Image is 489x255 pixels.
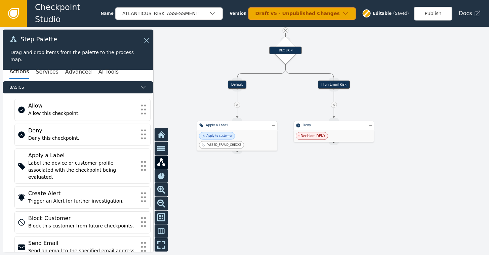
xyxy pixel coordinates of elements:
button: Publish [414,7,452,20]
div: Apply a Label [28,152,137,160]
div: Apply a Label [206,123,269,128]
span: Basics [9,84,137,90]
div: Label the device or customer profile associated with the checkpoint being evaluated. [28,160,137,181]
button: Advanced [65,65,92,79]
button: AI Tools [98,65,119,79]
button: Draft v5 - Unpublished Changes [248,7,356,20]
button: Actions [9,65,29,79]
div: Allow [28,102,137,110]
span: Docs [459,9,472,17]
div: Send Email [28,239,137,247]
div: ( Saved ) [393,10,409,16]
div: Allow this checkpoint. [28,110,137,117]
div: High Email Risk [318,81,350,89]
span: Editable [373,10,392,16]
span: Checkpoint Studio [35,1,100,26]
div: Block Customer [28,214,137,222]
span: Name [100,10,114,16]
div: Deny this checkpoint. [28,135,137,142]
button: Services [36,65,58,79]
div: Apply to customer [207,134,233,138]
div: Drag and drop items from the palette to the process map. [10,49,146,63]
a: Docs [459,9,481,17]
span: Decision: DENY [301,134,326,138]
div: Draft v5 - Unpublished Changes [255,10,342,17]
div: Create Alert [28,189,137,198]
div: Deny [303,123,365,128]
div: Block this customer from future checkpoints. [28,222,137,229]
span: Version [230,10,247,16]
div: Deny [28,127,137,135]
div: Default [228,81,246,89]
div: PASSED_FRAUD_CHECKS [207,143,242,147]
span: Step Palette [21,36,57,42]
div: Trigger an Alert for further investigation. [28,198,137,205]
div: DECISION [270,47,302,54]
button: ATLANTICUS_RISK_ASSESSMENT [115,7,223,20]
div: ATLANTICUS_RISK_ASSESSMENT [122,10,209,17]
div: Send an email to the specified email address. [28,247,137,254]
